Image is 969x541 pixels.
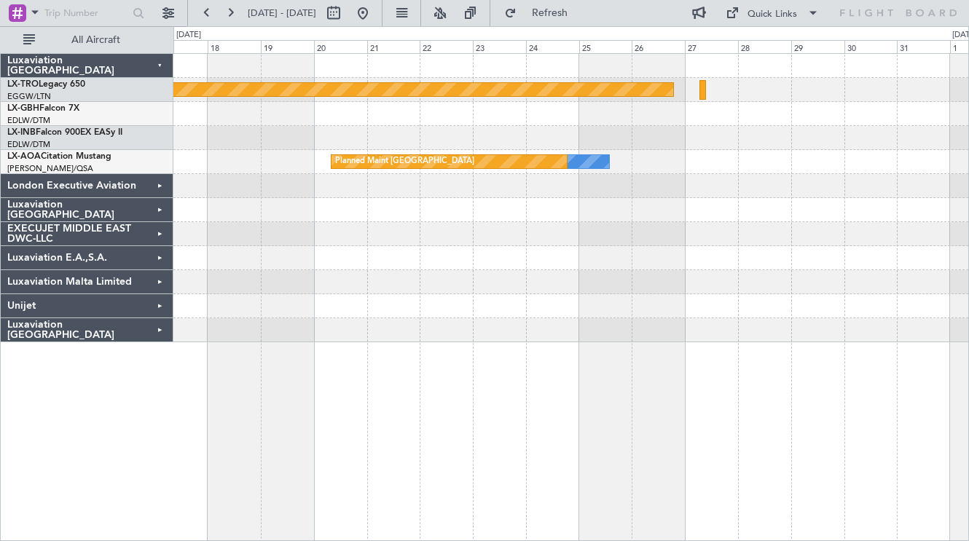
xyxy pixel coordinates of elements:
[519,8,581,18] span: Refresh
[261,40,314,53] div: 19
[44,2,128,24] input: Trip Number
[176,29,201,42] div: [DATE]
[7,152,41,161] span: LX-AOA
[791,40,844,53] div: 29
[7,80,39,89] span: LX-TRO
[579,40,632,53] div: 25
[420,40,473,53] div: 22
[314,40,367,53] div: 20
[748,7,797,22] div: Quick Links
[367,40,420,53] div: 21
[7,104,39,113] span: LX-GBH
[7,128,122,137] a: LX-INBFalcon 900EX EASy II
[38,35,154,45] span: All Aircraft
[7,139,50,150] a: EDLW/DTM
[632,40,685,53] div: 26
[844,40,898,53] div: 30
[7,80,85,89] a: LX-TROLegacy 650
[897,40,950,53] div: 31
[685,40,738,53] div: 27
[7,163,93,174] a: [PERSON_NAME]/QSA
[7,104,79,113] a: LX-GBHFalcon 7X
[7,152,111,161] a: LX-AOACitation Mustang
[7,91,51,102] a: EGGW/LTN
[473,40,526,53] div: 23
[498,1,585,25] button: Refresh
[718,1,826,25] button: Quick Links
[7,128,36,137] span: LX-INB
[526,40,579,53] div: 24
[335,151,474,173] div: Planned Maint [GEOGRAPHIC_DATA]
[155,40,208,53] div: 17
[208,40,261,53] div: 18
[738,40,791,53] div: 28
[7,115,50,126] a: EDLW/DTM
[248,7,316,20] span: [DATE] - [DATE]
[16,28,158,52] button: All Aircraft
